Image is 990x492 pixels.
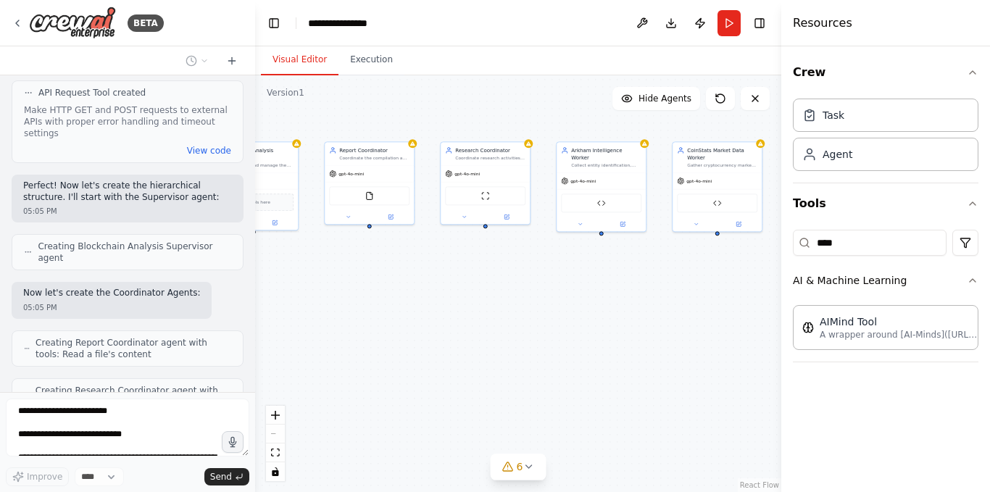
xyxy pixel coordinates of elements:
div: Task [823,108,844,122]
div: CoinStats Market Data WorkerGather cryptocurrency market data, price information, and token metri... [672,141,762,232]
span: gpt-4o-mini [454,171,480,177]
button: Hide left sidebar [264,13,284,33]
div: Version 1 [267,87,304,99]
button: Hide right sidebar [749,13,770,33]
div: Research CoordinatorCoordinate research activities across multiple blockchain data sources and ma... [440,141,531,225]
span: Creating Research Coordinator agent with tools: Read website content [36,385,231,408]
div: 05:05 PM [23,302,200,313]
div: Agent [823,147,852,162]
div: CoinStats Market Data Worker [687,146,757,161]
button: Open in side panel [486,212,528,221]
button: Improve [6,467,69,486]
button: 6 [491,454,546,480]
button: Visual Editor [261,45,338,75]
img: Logo [29,7,116,39]
div: Crew [793,93,978,183]
button: Open in side panel [254,218,296,227]
div: Coordinate research activities across multiple blockchain data sources and manage the collection ... [455,155,525,161]
button: Crew [793,52,978,93]
span: gpt-4o-mini [686,178,712,184]
button: fit view [266,443,285,462]
div: Report Coordinator [339,146,409,154]
button: Open in side panel [602,220,643,228]
button: Switch to previous chat [180,52,215,70]
img: FileReadTool [365,191,374,200]
div: AIMind Tool [820,314,979,329]
div: Arkham Intelligence Worker [571,146,641,161]
a: React Flow attribution [740,481,779,489]
img: ScrapeWebsiteTool [481,191,490,200]
span: Drop tools here [237,199,270,206]
span: Creating Report Coordinator agent with tools: Read a file's content [36,337,231,360]
div: Make HTTP GET and POST requests to external APIs with proper error handling and timeout settings [24,104,231,139]
div: AI & Machine Learning [793,299,978,362]
h4: Resources [793,14,852,32]
button: Open in side panel [718,220,759,228]
button: AI & Machine Learning [793,262,978,299]
span: Send [210,471,232,483]
img: AIMindTool [802,322,814,333]
span: 6 [517,459,523,474]
button: Start a new chat [220,52,244,70]
span: gpt-4o-mini [570,178,596,184]
div: Collect entity identification, wallet labeling, and transaction intelligence data from Arkham Int... [571,162,641,168]
div: Orchestrate and manage the entire blockchain analysis workflow by coordinating between coordinato... [223,162,294,168]
button: Tools [793,183,978,224]
div: Tools [793,224,978,374]
button: toggle interactivity [266,462,285,481]
div: Coordinate the compilation and synthesis of blockchain analysis data from multiple worker agents ... [339,155,409,161]
button: Click to speak your automation idea [222,431,244,453]
span: gpt-4o-mini [338,171,364,177]
span: Hide Agents [638,93,691,104]
span: Improve [27,471,62,483]
div: Report CoordinatorCoordinate the compilation and synthesis of blockchain analysis data from multi... [324,141,415,225]
img: API Request Tool [597,199,606,207]
div: React Flow controls [266,406,285,481]
div: 05:05 PM [23,206,232,217]
div: BETA [128,14,164,32]
button: zoom in [266,406,285,425]
div: Gather cryptocurrency market data, price information, and token metrics from CoinStats API relate... [687,162,757,168]
nav: breadcrumb [308,16,380,30]
button: Open in side panel [370,212,412,221]
img: API Request Tool [713,199,722,207]
div: Blockchain Analysis SupervisorOrchestrate and manage the entire blockchain analysis workflow by c... [208,141,299,230]
button: Execution [338,45,404,75]
p: Perfect! Now let's create the hierarchical structure. I'll start with the Supervisor agent: [23,180,232,203]
div: Arkham Intelligence WorkerCollect entity identification, wallet labeling, and transaction intelli... [556,141,646,232]
span: Creating Blockchain Analysis Supervisor agent [38,241,231,264]
span: API Request Tool created [38,87,146,99]
p: Now let's create the Coordinator Agents: [23,288,200,299]
button: Send [204,468,249,485]
button: View code [187,145,231,157]
p: A wrapper around [AI-Minds]([URL][DOMAIN_NAME]). Useful for when you need answers to questions fr... [820,329,979,341]
div: Research Coordinator [455,146,525,154]
button: Hide Agents [612,87,700,110]
div: Blockchain Analysis Supervisor [223,146,294,161]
